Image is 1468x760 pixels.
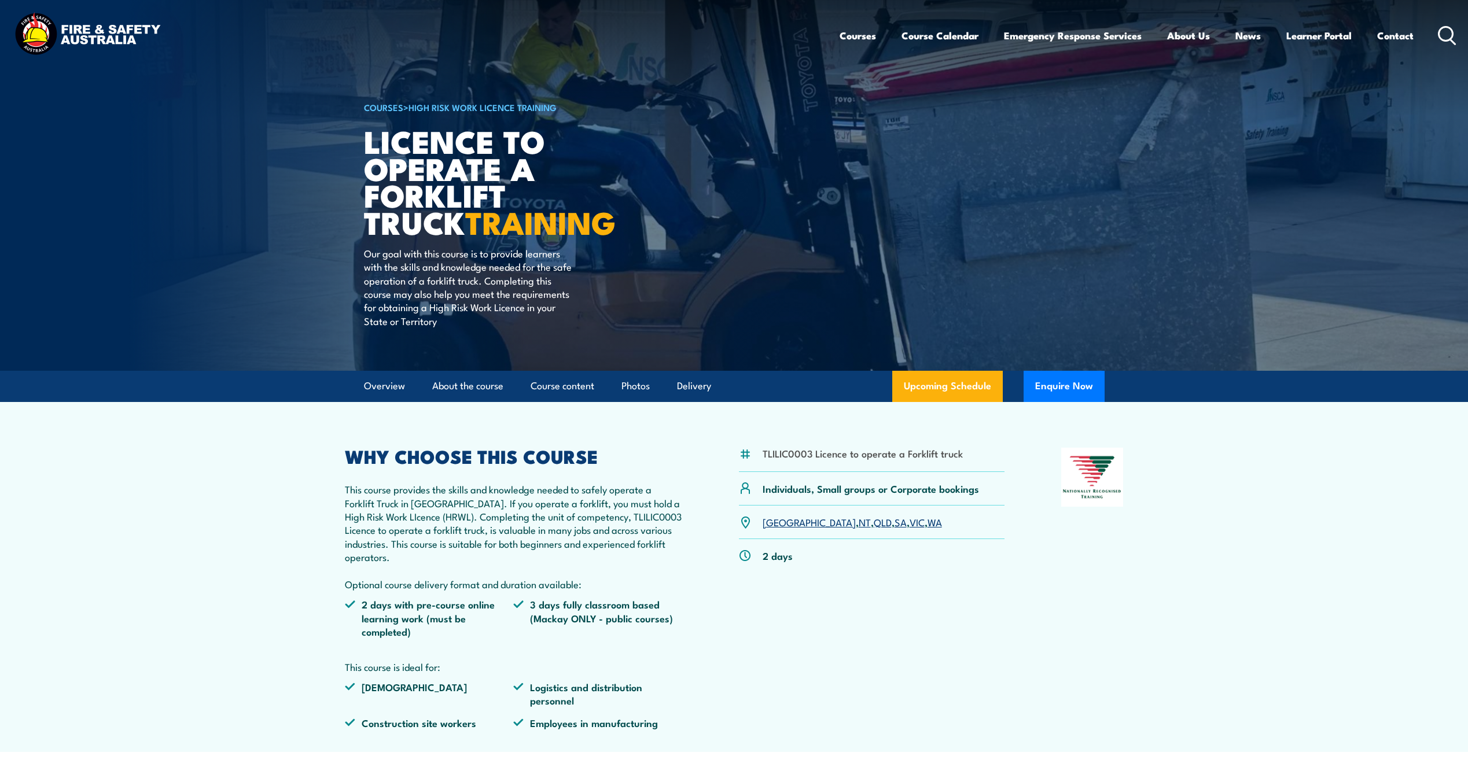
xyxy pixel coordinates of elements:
li: Construction site workers [345,716,514,729]
a: QLD [874,515,892,529]
a: Courses [840,20,876,51]
li: 2 days with pre-course online learning work (must be completed) [345,597,514,638]
p: This course is ideal for: [345,660,683,673]
p: This course provides the skills and knowledge needed to safely operate a Forklift Truck in [GEOGR... [345,482,683,591]
a: Course Calendar [902,20,978,51]
a: Learner Portal [1286,20,1352,51]
a: Delivery [677,371,711,401]
a: Photos [621,371,650,401]
a: WA [928,515,942,529]
h6: > [364,100,650,114]
p: 2 days [763,549,793,562]
strong: TRAINING [465,197,616,245]
p: Individuals, Small groups or Corporate bookings [763,482,979,495]
a: Contact [1377,20,1414,51]
p: Our goal with this course is to provide learners with the skills and knowledge needed for the saf... [364,246,575,327]
a: NT [859,515,871,529]
button: Enquire Now [1024,371,1105,402]
p: , , , , , [763,515,942,529]
a: About Us [1167,20,1210,51]
a: Overview [364,371,405,401]
h2: WHY CHOOSE THIS COURSE [345,448,683,464]
li: TLILIC0003 Licence to operate a Forklift truck [763,447,963,460]
img: Nationally Recognised Training logo. [1061,448,1124,507]
a: High Risk Work Licence Training [409,101,557,113]
a: [GEOGRAPHIC_DATA] [763,515,856,529]
a: Upcoming Schedule [892,371,1003,402]
li: 3 days fully classroom based (Mackay ONLY - public courses) [513,597,682,638]
li: Employees in manufacturing [513,716,682,729]
a: Emergency Response Services [1004,20,1142,51]
a: Course content [531,371,594,401]
a: VIC [910,515,925,529]
li: Logistics and distribution personnel [513,680,682,707]
a: SA [895,515,907,529]
a: News [1235,20,1261,51]
li: [DEMOGRAPHIC_DATA] [345,680,514,707]
a: About the course [432,371,503,401]
a: COURSES [364,101,403,113]
h1: Licence to operate a forklift truck [364,127,650,235]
